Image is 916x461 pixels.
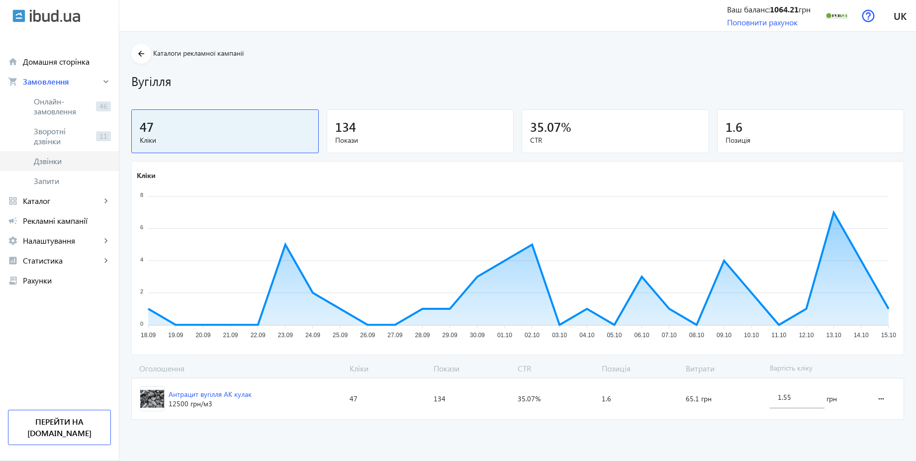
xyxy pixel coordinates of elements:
[552,332,567,339] tspan: 03.10
[23,216,111,226] span: Рекламні кампанії
[131,72,904,90] h1: Вугілля
[101,196,111,206] mat-icon: keyboard_arrow_right
[23,77,101,87] span: Замовлення
[744,332,759,339] tspan: 10.10
[140,257,143,263] tspan: 4
[799,332,814,339] tspan: 12.10
[23,276,111,285] span: Рахунки
[635,332,649,339] tspan: 06.10
[662,332,677,339] tspan: 07.10
[140,224,143,230] tspan: 6
[140,387,164,411] img: 23737682eb17286dc74447815675243-83fac373a3.jpg
[141,332,156,339] tspan: 18.09
[140,118,154,135] span: 47
[169,389,252,399] div: Антрацит вугілля АК кулак
[826,394,837,404] span: грн
[8,236,18,246] mat-icon: settings
[727,4,811,15] div: Ваш баланс: грн
[195,332,210,339] tspan: 20.09
[497,332,512,339] tspan: 01.10
[726,135,896,145] span: Позиція
[278,332,293,339] tspan: 23.09
[137,171,156,180] text: Кліки
[561,118,571,135] span: %
[153,48,244,58] span: Каталоги рекламної кампанії
[8,256,18,266] mat-icon: analytics
[34,96,92,116] span: Онлайн-замовлення
[530,118,561,135] span: 35.07
[8,57,18,67] mat-icon: home
[12,9,25,22] img: ibud.svg
[825,4,848,27] img: 275406033d07edc69d8751969449544-19d00c2407.png
[689,332,704,339] tspan: 08.10
[23,57,111,67] span: Домашня сторінка
[169,399,252,409] div: 12500 грн /м3
[470,332,485,339] tspan: 30.09
[881,332,896,339] tspan: 15.10
[8,276,18,285] mat-icon: receipt_long
[23,196,101,206] span: Каталог
[101,256,111,266] mat-icon: keyboard_arrow_right
[8,77,18,87] mat-icon: shopping_cart
[826,332,841,339] tspan: 13.10
[8,196,18,206] mat-icon: grid_view
[23,236,101,246] span: Налаштування
[875,387,887,411] mat-icon: more_horiz
[23,256,101,266] span: Статистика
[305,332,320,339] tspan: 24.09
[140,192,143,198] tspan: 8
[862,9,875,22] img: help.svg
[598,363,682,374] span: Позиція
[251,332,266,339] tspan: 22.09
[530,135,701,145] span: CTR
[726,118,742,135] span: 1.6
[135,48,148,60] mat-icon: arrow_back
[771,332,786,339] tspan: 11.10
[34,156,111,166] span: Дзвінки
[682,363,766,374] span: Витрати
[518,394,541,404] span: 35.07%
[727,17,798,27] a: Поповнити рахунок
[8,410,111,445] a: Перейти на [DOMAIN_NAME]
[525,332,540,339] tspan: 02.10
[717,332,732,339] tspan: 09.10
[168,332,183,339] tspan: 19.09
[101,236,111,246] mat-icon: keyboard_arrow_right
[34,176,111,186] span: Запити
[131,363,346,374] span: Оголошення
[96,131,111,141] span: 11
[770,4,799,14] b: 1064.21
[350,394,358,404] span: 47
[140,321,143,327] tspan: 0
[686,394,712,404] span: 65.1 грн
[766,363,865,374] span: Вартість кліку
[602,394,611,404] span: 1.6
[333,332,348,339] tspan: 25.09
[30,9,80,22] img: ibud_text.svg
[8,216,18,226] mat-icon: campaign
[34,126,92,146] span: Зворотні дзвінки
[335,118,356,135] span: 134
[223,332,238,339] tspan: 21.09
[360,332,375,339] tspan: 26.09
[443,332,458,339] tspan: 29.09
[854,332,869,339] tspan: 14.10
[140,135,310,145] span: Кліки
[579,332,594,339] tspan: 04.10
[96,101,111,111] span: 46
[101,77,111,87] mat-icon: keyboard_arrow_right
[514,363,598,374] span: CTR
[434,394,446,404] span: 134
[607,332,622,339] tspan: 05.10
[430,363,514,374] span: Покази
[346,363,430,374] span: Кліки
[415,332,430,339] tspan: 28.09
[335,135,506,145] span: Покази
[894,9,907,22] span: uk
[387,332,402,339] tspan: 27.09
[140,289,143,295] tspan: 2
